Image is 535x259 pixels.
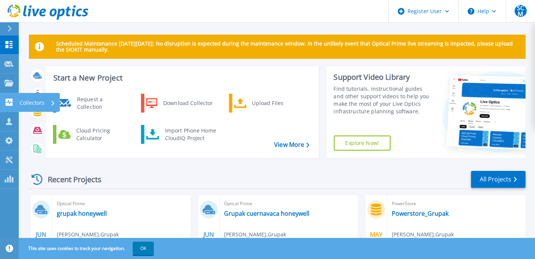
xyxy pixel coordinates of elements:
div: JUN 2025 [34,229,48,257]
a: Powerstore_Grupak [392,210,449,217]
span: PowerStore [392,200,521,208]
div: Import Phone Home CloudIQ Project [161,127,220,142]
div: Find tutorials, instructional guides and other support videos to help you make the most of your L... [334,85,433,115]
div: Request a Collection [73,96,128,111]
span: This site uses cookies to track your navigation. [21,242,154,255]
div: MAY 2025 [369,229,383,257]
div: Download Collector [159,96,216,111]
a: grupak honeywell [57,210,107,217]
span: [PERSON_NAME] , Grupak [224,230,286,239]
h3: Start a New Project [53,74,309,82]
a: Cloud Pricing Calculator [53,125,130,144]
div: Recent Projects [29,170,112,189]
span: SCM [515,5,527,17]
span: [PERSON_NAME] , Grupak [57,230,119,239]
div: Support Video Library [334,72,433,82]
a: All Projects [471,171,526,188]
a: Upload Files [229,94,306,113]
a: Explore Now! [334,136,391,151]
a: Request a Collection [53,94,130,113]
span: [PERSON_NAME] , Grupak [392,230,454,239]
a: Download Collector [141,94,218,113]
div: Upload Files [249,96,304,111]
button: OK [133,242,154,255]
a: Grupak cuernavaca honeywell [224,210,310,217]
div: Cloud Pricing Calculator [73,127,128,142]
a: View More [274,141,309,148]
span: Optical Prime [57,200,186,208]
p: Collectors [20,93,44,113]
p: Scheduled Maintenance [DATE][DATE]: No disruption is expected during the maintenance window. In t... [56,41,520,53]
span: Optical Prime [224,200,354,208]
div: JUN 2025 [202,229,216,257]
